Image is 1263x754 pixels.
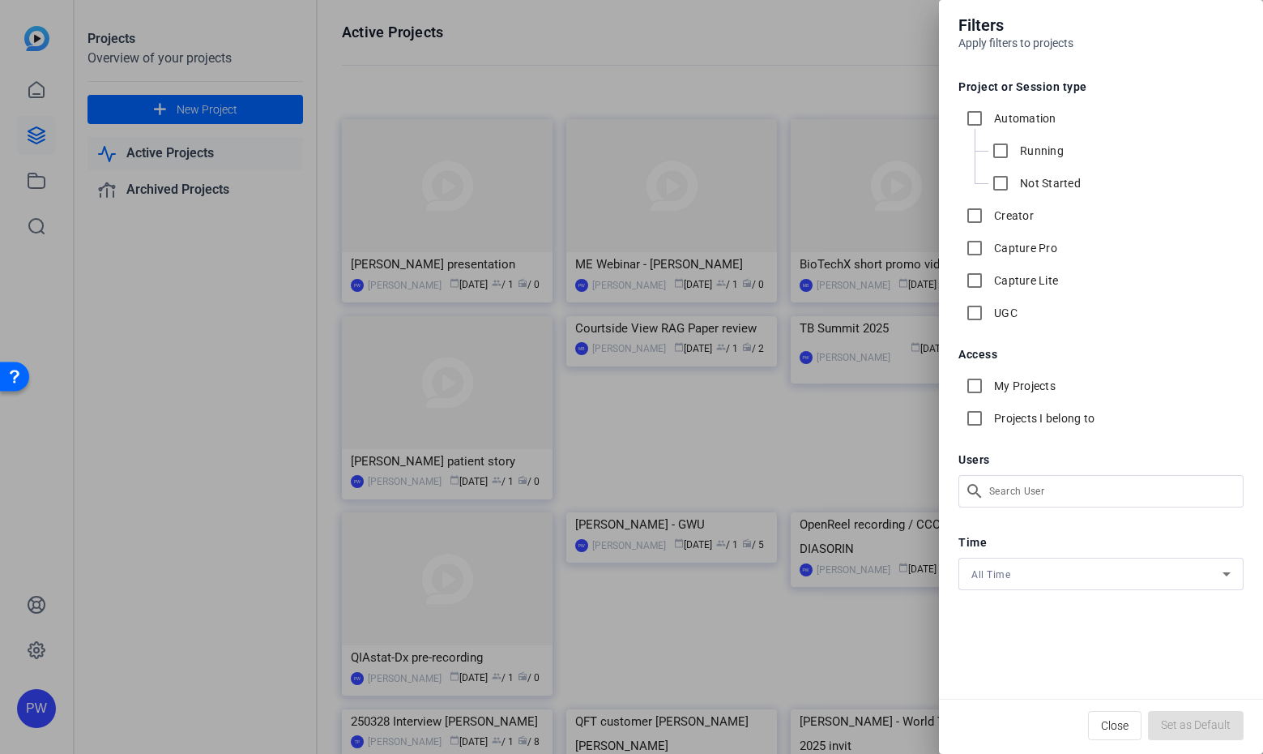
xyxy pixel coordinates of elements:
[991,410,1094,426] label: Projects I belong to
[1017,143,1064,159] label: Running
[1088,711,1141,740] button: Close
[1017,175,1081,191] label: Not Started
[991,305,1018,321] label: UGC
[1101,710,1129,741] span: Close
[958,13,1244,37] h4: Filters
[991,240,1057,256] label: Capture Pro
[971,569,1010,580] span: All Time
[958,37,1244,49] h6: Apply filters to projects
[989,482,1231,501] input: Search User
[958,475,986,508] mat-icon: search
[958,349,1244,360] h5: Access
[958,81,1244,92] h5: Project or Session type
[958,537,1244,548] h5: Time
[991,272,1058,289] label: Capture Lite
[991,110,1056,126] label: Automation
[991,208,1034,224] label: Creator
[991,378,1056,394] label: My Projects
[958,454,1244,465] h5: Users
